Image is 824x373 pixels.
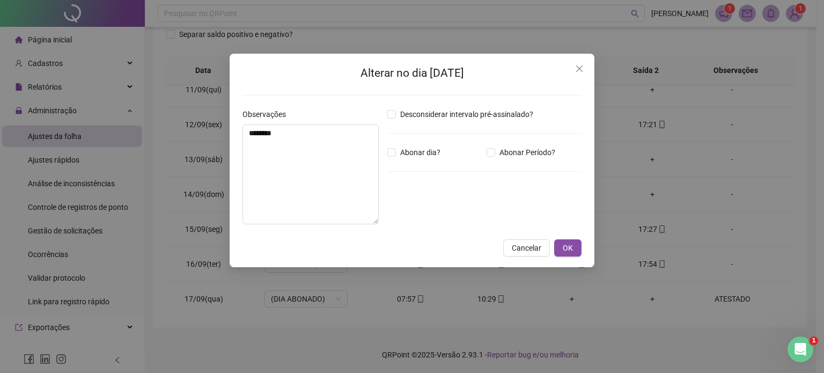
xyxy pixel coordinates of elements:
[503,239,550,257] button: Cancelar
[810,337,818,345] span: 1
[563,242,573,254] span: OK
[495,147,560,158] span: Abonar Período?
[396,147,445,158] span: Abonar dia?
[242,108,293,120] label: Observações
[571,60,588,77] button: Close
[512,242,541,254] span: Cancelar
[242,64,582,82] h2: Alterar no dia [DATE]
[554,239,582,257] button: OK
[396,108,538,120] span: Desconsiderar intervalo pré-assinalado?
[575,64,584,73] span: close
[788,337,813,362] iframe: Intercom live chat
